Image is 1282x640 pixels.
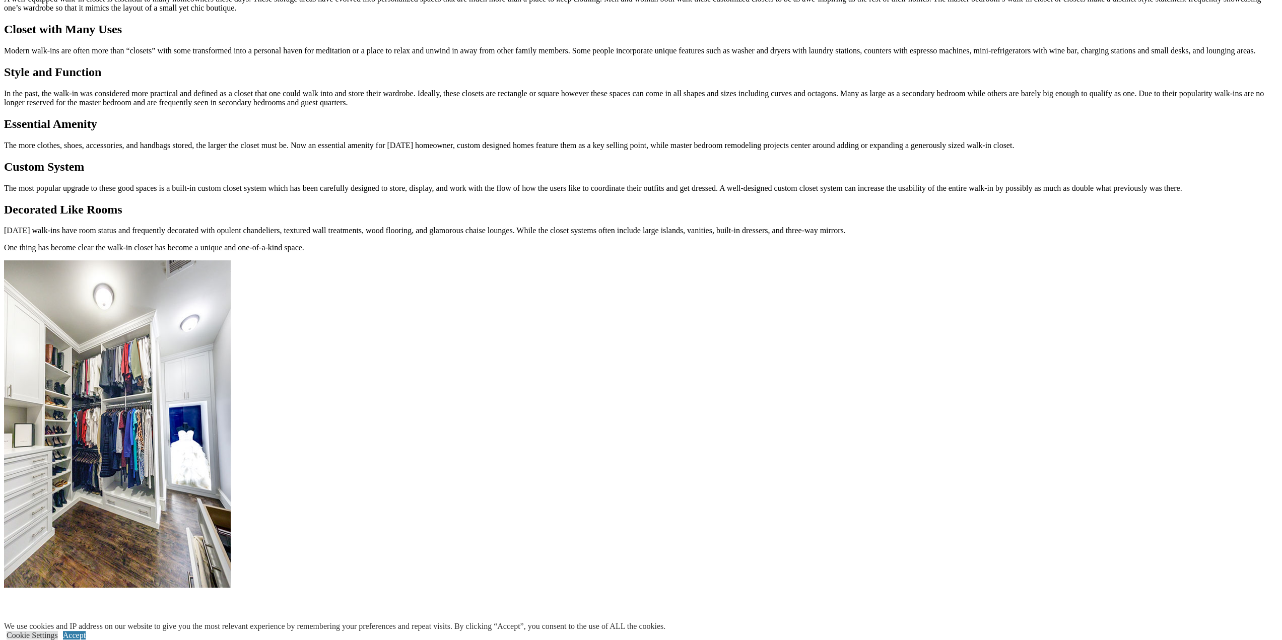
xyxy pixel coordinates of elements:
[4,622,665,631] div: We use cookies and IP address on our website to give you the most relevant experience by remember...
[4,184,1278,193] p: The most popular upgrade to these good spaces is a built-in custom closet system which has been c...
[4,65,1278,79] h2: Style and Function
[4,117,1278,131] h2: Essential Amenity
[4,141,1278,150] p: The more clothes, shoes, accessories, and handbags stored, the larger the closet must be. Now an ...
[4,203,1278,217] h2: Decorated Like Rooms
[4,46,1278,55] p: Modern walk-ins are often more than “closets” with some transformed into a personal haven for med...
[4,23,1278,36] h2: Closet with Many Uses
[4,89,1278,107] p: In the past, the walk-in was considered more practical and defined as a closet that one could wal...
[4,243,1278,252] p: One thing has become clear the walk-in closet has become a unique and one-of-a-kind space.
[63,631,86,639] a: Accept
[4,226,1278,235] p: [DATE] walk-ins have room status and frequently decorated with opulent chandeliers, textured wall...
[4,260,231,588] img: white walk-in showcases wedding gown
[4,160,1278,174] h2: Custom System
[7,631,58,639] a: Cookie Settings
